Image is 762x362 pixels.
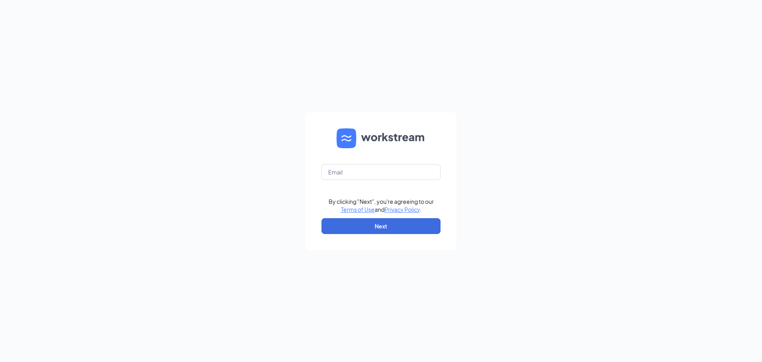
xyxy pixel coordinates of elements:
input: Email [321,164,441,180]
img: WS logo and Workstream text [337,128,425,148]
div: By clicking "Next", you're agreeing to our and . [329,197,434,213]
a: Privacy Policy [385,206,420,213]
button: Next [321,218,441,234]
a: Terms of Use [341,206,375,213]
